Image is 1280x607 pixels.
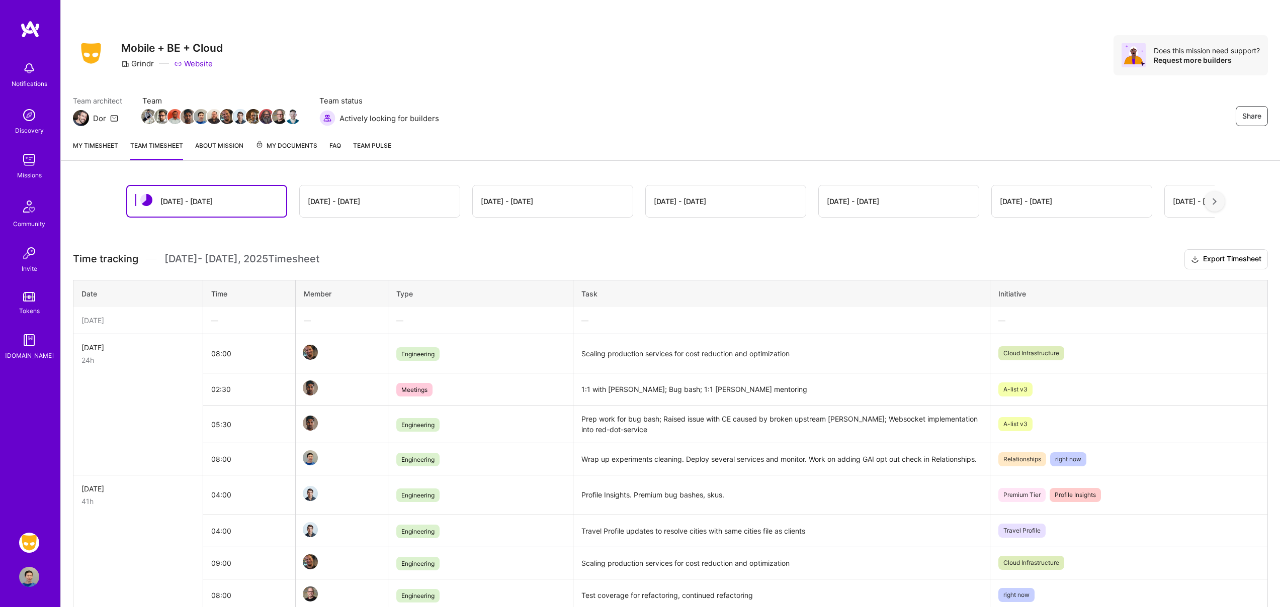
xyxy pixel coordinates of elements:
span: Time tracking [73,253,138,265]
span: Engineering [396,418,440,432]
i: icon CompanyGray [121,60,129,68]
img: Team Member Avatar [233,109,248,124]
span: Engineering [396,589,440,602]
a: FAQ [329,140,341,160]
td: 04:00 [203,475,295,515]
img: Team Member Avatar [246,109,261,124]
a: Team Member Avatar [208,108,221,125]
img: Team Member Avatar [207,109,222,124]
img: discovery [19,105,39,125]
img: bell [19,58,39,78]
img: teamwork [19,150,39,170]
img: Team Member Avatar [194,109,209,124]
th: Time [203,280,295,307]
a: My Documents [255,140,317,160]
img: Team Member Avatar [154,109,169,124]
img: Team Member Avatar [272,109,287,124]
td: Scaling production services for cost reduction and optimization [573,334,990,373]
th: Type [388,280,573,307]
a: Team timesheet [130,140,183,160]
td: 1:1 with [PERSON_NAME]; Bug bash; 1:1 [PERSON_NAME] mentoring [573,373,990,406]
a: Website [174,58,213,69]
a: Team Member Avatar [304,379,317,396]
div: — [998,315,1259,326]
i: icon Download [1191,254,1199,265]
div: [DATE] - [DATE] [827,196,879,207]
a: Team Member Avatar [221,108,234,125]
img: Company Logo [73,40,109,67]
td: Wrap up experiments cleaning. Deploy several services and monitor. Work on adding GAI opt out che... [573,443,990,475]
div: 41h [81,496,195,507]
a: Team Member Avatar [234,108,247,125]
span: Engineering [396,525,440,538]
a: Team Member Avatar [155,108,168,125]
span: My Documents [255,140,317,151]
img: Team Member Avatar [303,416,318,431]
td: Scaling production services for cost reduction and optimization [573,547,990,579]
span: Cloud Infrastructure [998,346,1064,360]
div: Community [13,219,45,229]
a: Team Member Avatar [304,449,317,466]
span: Profile Insights [1050,488,1101,502]
a: User Avatar [17,567,42,587]
div: — [581,315,981,326]
a: Team Member Avatar [286,108,299,125]
a: Team Member Avatar [304,415,317,432]
a: Team Member Avatar [304,553,317,570]
td: 09:00 [203,547,295,579]
img: Team Member Avatar [303,345,318,360]
td: 08:00 [203,334,295,373]
img: tokens [23,292,35,301]
span: Actively looking for builders [339,113,439,124]
h3: Mobile + BE + Cloud [121,42,223,54]
div: Does this mission need support? [1154,46,1260,55]
div: [DATE] [81,342,195,353]
img: Grindr: Mobile + BE + Cloud [19,533,39,553]
div: [DATE] [81,483,195,494]
span: Team status [319,95,439,106]
span: right now [1050,452,1086,466]
div: Missions [17,170,42,180]
button: Share [1236,106,1268,126]
a: Grindr: Mobile + BE + Cloud [17,533,42,553]
img: Actively looking for builders [319,110,335,126]
div: [DOMAIN_NAME] [5,350,54,361]
th: Date [73,280,203,307]
span: Meetings [396,383,433,396]
img: Team Member Avatar [303,522,318,537]
th: Initiative [990,280,1267,307]
div: [DATE] - [DATE] [1173,196,1225,207]
td: Travel Profile updates to resolve cities with same cities file as clients [573,515,990,547]
span: Team architect [73,95,122,106]
td: 05:30 [203,406,295,443]
a: About Mission [195,140,243,160]
td: Prep work for bug bash; Raised issue with CE caused by broken upstream [PERSON_NAME]; Websocket i... [573,406,990,443]
a: Team Member Avatar [304,344,317,361]
div: [DATE] - [DATE] [481,196,533,207]
span: Team [142,95,299,106]
div: Tokens [19,306,40,316]
img: right [1213,198,1217,205]
a: Team Pulse [353,140,391,160]
img: Team Member Avatar [303,486,318,501]
td: 02:30 [203,373,295,406]
div: Grindr [121,58,154,69]
span: Engineering [396,453,440,466]
span: Engineering [396,557,440,570]
td: 08:00 [203,443,295,475]
span: Premium Tier [998,488,1046,502]
a: Team Member Avatar [304,485,317,502]
td: 04:00 [203,515,295,547]
div: [DATE] - [DATE] [160,196,213,207]
span: Engineering [396,347,440,361]
div: [DATE] - [DATE] [308,196,360,207]
span: A-list v3 [998,417,1033,431]
img: Avatar [1122,43,1146,67]
a: Team Member Avatar [182,108,195,125]
img: Team Member Avatar [303,450,318,465]
a: Team Member Avatar [142,108,155,125]
img: Community [17,194,41,219]
img: User Avatar [19,567,39,587]
a: Team Member Avatar [195,108,208,125]
span: Team Pulse [353,142,391,149]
